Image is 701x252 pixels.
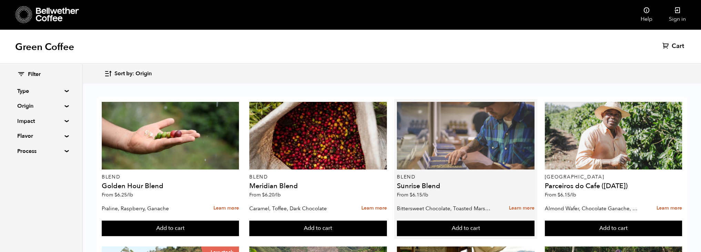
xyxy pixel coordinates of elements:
[397,192,428,198] span: From
[249,221,387,236] button: Add to cart
[410,192,428,198] bdi: 6.15
[662,42,686,50] a: Cart
[397,203,490,214] p: Bittersweet Chocolate, Toasted Marshmallow, Candied Orange, Praline
[17,102,65,110] summary: Origin
[274,192,281,198] span: /lb
[102,192,133,198] span: From
[15,41,74,53] h1: Green Coffee
[545,183,682,190] h4: Parceiros do Cafe ([DATE])
[249,203,343,214] p: Caramel, Toffee, Dark Chocolate
[17,87,65,95] summary: Type
[262,192,265,198] span: $
[262,192,281,198] bdi: 6.20
[102,183,239,190] h4: Golden Hour Blend
[558,192,576,198] bdi: 6.15
[657,201,682,216] a: Learn more
[102,203,195,214] p: Praline, Raspberry, Ganache
[422,192,428,198] span: /lb
[249,183,387,190] h4: Meridian Blend
[397,175,534,180] p: Blend
[114,192,117,198] span: $
[545,192,576,198] span: From
[570,192,576,198] span: /lb
[249,192,281,198] span: From
[397,183,534,190] h4: Sunrise Blend
[545,203,638,214] p: Almond Wafer, Chocolate Ganache, Bing Cherry
[558,192,560,198] span: $
[545,221,682,236] button: Add to cart
[17,132,65,140] summary: Flavor
[361,201,387,216] a: Learn more
[102,221,239,236] button: Add to cart
[397,221,534,236] button: Add to cart
[410,192,412,198] span: $
[102,175,239,180] p: Blend
[114,192,133,198] bdi: 6.25
[213,201,239,216] a: Learn more
[672,42,684,50] span: Cart
[249,175,387,180] p: Blend
[509,201,534,216] a: Learn more
[114,70,152,78] span: Sort by: Origin
[28,71,41,78] span: Filter
[104,66,152,82] button: Sort by: Origin
[545,175,682,180] p: [GEOGRAPHIC_DATA]
[17,117,65,125] summary: Impact
[127,192,133,198] span: /lb
[17,147,65,155] summary: Process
